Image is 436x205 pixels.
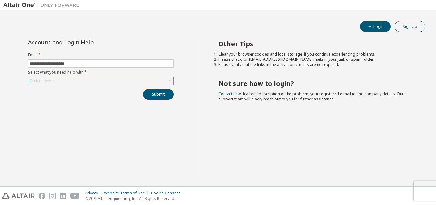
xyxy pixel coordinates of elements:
h2: Other Tips [218,40,414,48]
button: Sign Up [395,21,425,32]
span: with a brief description of the problem, your registered e-mail id and company details. Our suppo... [218,91,404,102]
li: Please check for [EMAIL_ADDRESS][DOMAIN_NAME] mails in your junk or spam folder. [218,57,414,62]
li: Clear your browser cookies and local storage, if you continue experiencing problems. [218,52,414,57]
img: altair_logo.svg [2,193,35,199]
div: Click to select [30,78,55,83]
img: instagram.svg [49,193,56,199]
img: Altair One [3,2,83,8]
div: Cookie Consent [151,191,184,196]
img: youtube.svg [70,193,79,199]
img: facebook.svg [39,193,45,199]
a: Contact us [218,91,238,97]
p: © 2025 Altair Engineering, Inc. All Rights Reserved. [85,196,184,201]
button: Submit [143,89,174,100]
div: Website Terms of Use [104,191,151,196]
li: Please verify that the links in the activation e-mails are not expired. [218,62,414,67]
div: Click to select [28,77,173,85]
button: Login [360,21,391,32]
label: Select what you need help with [28,70,174,75]
div: Account and Login Help [28,40,145,45]
h2: Not sure how to login? [218,79,414,88]
div: Privacy [85,191,104,196]
img: linkedin.svg [60,193,66,199]
label: Email [28,52,174,58]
